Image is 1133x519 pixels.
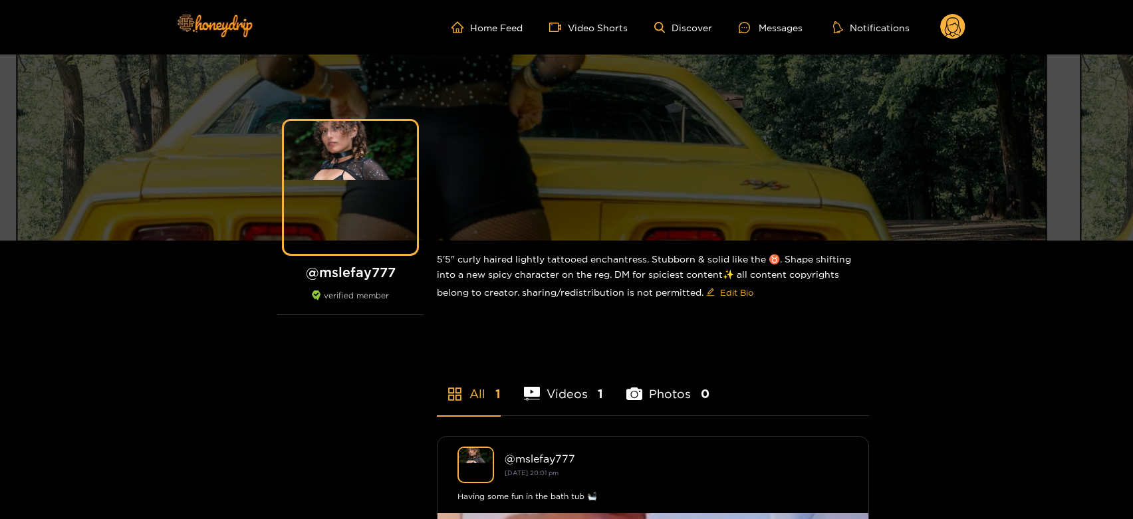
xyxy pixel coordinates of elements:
button: editEdit Bio [703,282,756,303]
span: 1 [495,385,501,402]
a: Video Shorts [549,21,628,33]
span: home [451,21,470,33]
li: Videos [524,356,603,415]
div: Messages [739,20,803,35]
a: Home Feed [451,21,523,33]
a: Discover [654,22,712,33]
li: All [437,356,501,415]
small: [DATE] 20:01 pm [505,469,559,476]
span: 1 [598,385,603,402]
img: mslefay777 [457,447,494,483]
span: edit [706,288,715,298]
span: appstore [447,386,463,402]
li: Photos [626,356,709,415]
span: 0 [701,385,709,402]
h1: @ mslefay777 [277,264,424,280]
div: verified member [277,290,424,315]
span: Edit Bio [720,286,753,299]
div: @ mslefay777 [505,453,848,465]
span: video-camera [549,21,568,33]
div: 5'5" curly haired lightly tattooed enchantress. Stubborn & solid like the ♉️. Shape shifting into... [437,241,869,314]
div: Having some fun in the bath tub 🛀🏽 [457,490,848,503]
button: Notifications [829,21,914,34]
